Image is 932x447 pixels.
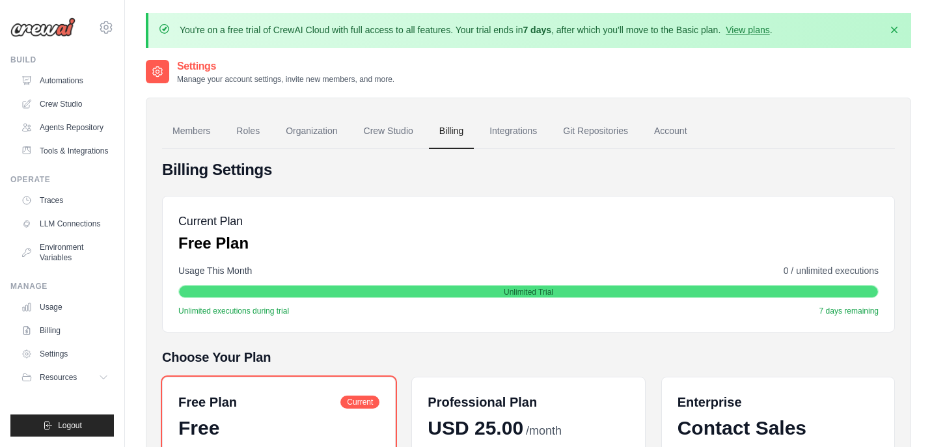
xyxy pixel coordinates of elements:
a: Git Repositories [553,114,638,149]
a: LLM Connections [16,213,114,234]
a: Tools & Integrations [16,141,114,161]
a: Settings [16,344,114,364]
span: 7 days remaining [819,306,879,316]
p: Free Plan [178,233,249,254]
div: Manage [10,281,114,291]
h2: Settings [177,59,394,74]
p: Manage your account settings, invite new members, and more. [177,74,394,85]
span: Unlimited Trial [504,287,553,297]
a: Crew Studio [16,94,114,115]
a: Crew Studio [353,114,424,149]
div: Contact Sales [678,416,879,440]
h6: Enterprise [678,393,879,411]
p: You're on a free trial of CrewAI Cloud with full access to all features. Your trial ends in , aft... [180,23,773,36]
span: Usage This Month [178,264,252,277]
span: /month [526,422,562,440]
a: Usage [16,297,114,318]
span: Current [340,396,379,409]
a: Environment Variables [16,237,114,268]
a: Billing [429,114,474,149]
img: Logo [10,18,75,37]
a: Members [162,114,221,149]
button: Resources [16,367,114,388]
span: 0 / unlimited executions [784,264,879,277]
h4: Billing Settings [162,159,895,180]
h6: Free Plan [178,393,237,411]
a: Account [644,114,698,149]
a: Agents Repository [16,117,114,138]
a: Organization [275,114,348,149]
h6: Professional Plan [428,393,537,411]
a: View plans [726,25,769,35]
a: Traces [16,190,114,211]
h5: Current Plan [178,212,249,230]
div: Build [10,55,114,65]
div: Operate [10,174,114,185]
strong: 7 days [523,25,551,35]
span: Unlimited executions during trial [178,306,289,316]
a: Billing [16,320,114,341]
a: Integrations [479,114,547,149]
h5: Choose Your Plan [162,348,895,366]
a: Roles [226,114,270,149]
div: Free [178,416,379,440]
span: Resources [40,372,77,383]
a: Automations [16,70,114,91]
span: USD 25.00 [428,416,523,440]
span: Logout [58,420,82,431]
button: Logout [10,414,114,437]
